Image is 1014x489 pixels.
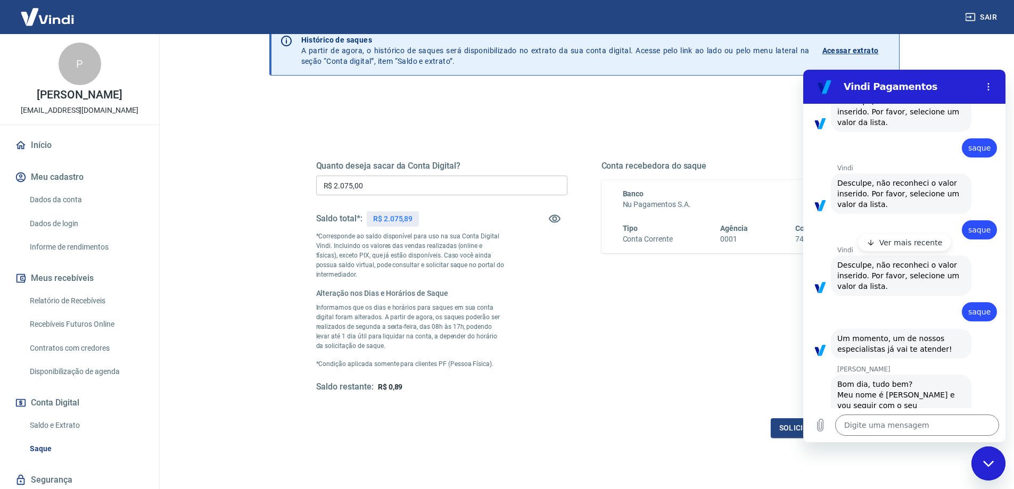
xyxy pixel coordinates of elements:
p: [PERSON_NAME] [37,89,122,101]
p: Informamos que os dias e horários para saques em sua conta digital foram alterados. A partir de a... [316,303,505,351]
p: Histórico de saques [301,35,810,45]
a: Saldo e Extrato [26,415,146,436]
div: P [59,43,101,85]
span: R$ 0,89 [378,383,403,391]
h5: Saldo restante: [316,382,374,393]
a: Início [13,134,146,157]
button: Solicitar saque [771,418,853,438]
iframe: Janela de mensagens [803,70,1005,442]
h5: Quanto deseja sacar da Conta Digital? [316,161,567,171]
a: Relatório de Recebíveis [26,290,146,312]
div: Bom dia, tudo bem? Meu nome é [PERSON_NAME] e vou seguir com o seu atendimento 💜️ Com quem eu fal... [34,309,162,384]
a: Contratos com credores [26,337,146,359]
a: Recebíveis Futuros Online [26,313,146,335]
a: Saque [26,438,146,460]
p: [EMAIL_ADDRESS][DOMAIN_NAME] [21,105,138,116]
span: Banco [623,189,644,198]
button: Sair [963,7,1001,27]
button: Carregar arquivo [6,345,28,366]
a: Dados da conta [26,189,146,211]
p: *Corresponde ao saldo disponível para uso na sua Conta Digital Vindi. Incluindo os valores das ve... [316,231,505,279]
button: Meus recebíveis [13,267,146,290]
a: Disponibilização de agenda [26,361,146,383]
a: Acessar extrato [822,35,891,67]
button: Meu cadastro [13,165,146,189]
span: Conta [795,224,815,233]
button: Ver mais recente [55,164,148,181]
p: *Condição aplicada somente para clientes PF (Pessoa Física). [316,359,505,369]
p: R$ 2.075,89 [373,213,413,225]
a: Dados de login [26,213,146,235]
p: Acessar extrato [822,45,879,56]
img: Vindi [13,1,82,33]
p: Ver mais recente [76,168,139,178]
a: Informe de rendimentos [26,236,146,258]
h6: Nu Pagamentos S.A. [623,199,831,210]
h6: 0001 [720,234,748,245]
h5: Saldo total*: [316,213,362,224]
p: A partir de agora, o histórico de saques será disponibilizado no extrato da sua conta digital. Ac... [301,35,810,67]
iframe: Botão para iniciar a janela de mensagens, 1 mensagem não lida [971,446,1005,480]
h6: Conta Corrente [623,234,673,245]
span: Agência [720,224,748,233]
h6: 7474507-7 [795,234,831,245]
h5: Conta recebedora do saque [601,161,853,171]
span: Tipo [623,224,638,233]
button: Conta Digital [13,391,146,415]
h6: Alteração nos Dias e Horários de Saque [316,288,505,299]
